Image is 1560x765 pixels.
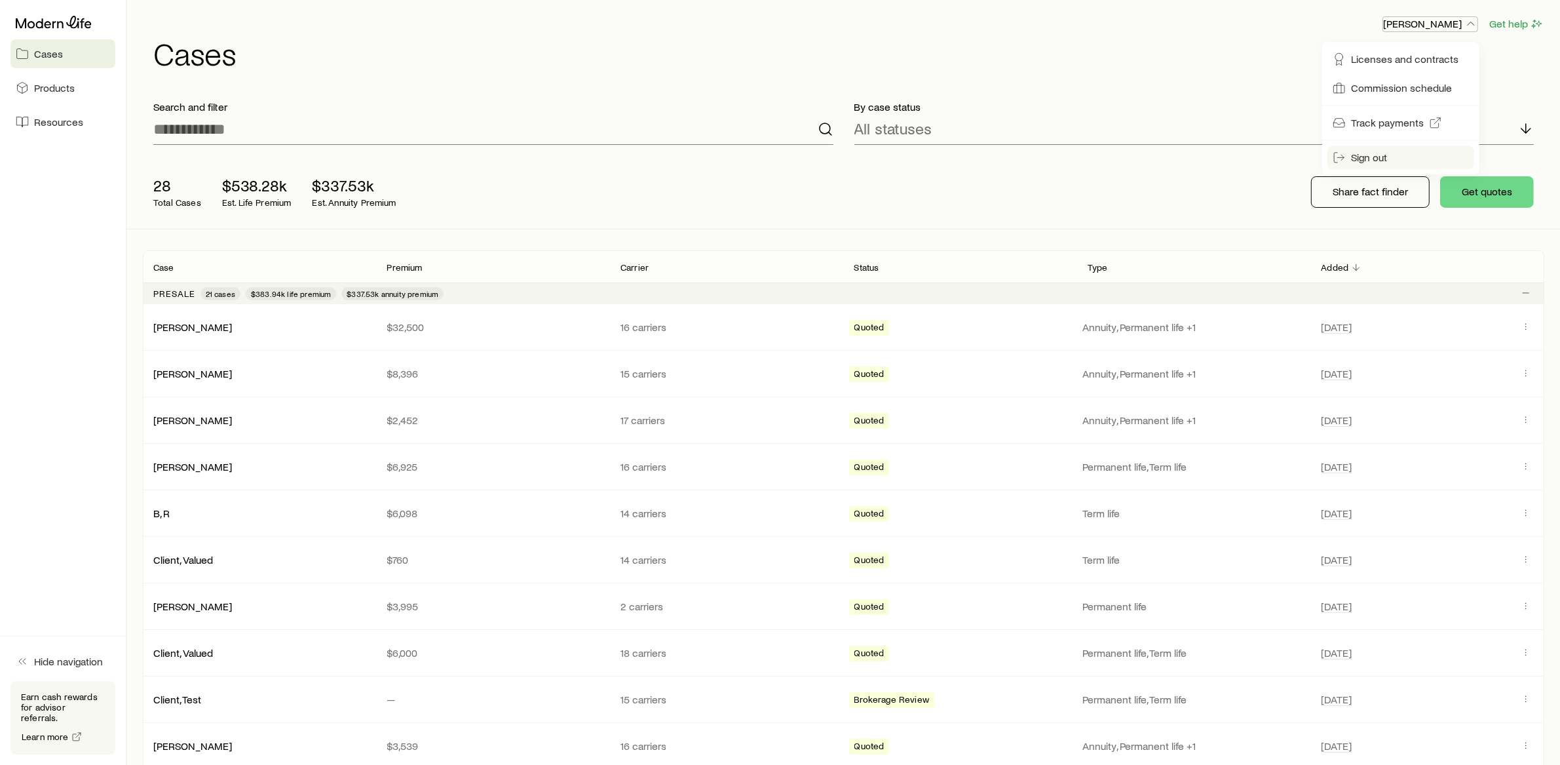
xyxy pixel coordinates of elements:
[153,507,170,519] a: B, R
[34,47,63,60] span: Cases
[153,460,232,473] a: [PERSON_NAME]
[313,176,396,195] p: $337.53k
[1082,414,1306,427] p: Annuity, Permanent life +1
[620,460,833,473] p: 16 carriers
[387,321,600,334] p: $32,500
[1489,16,1544,31] button: Get help
[10,647,115,676] button: Hide navigation
[10,73,115,102] a: Products
[854,322,885,336] span: Quoted
[153,739,232,753] div: [PERSON_NAME]
[153,262,174,273] p: Case
[1082,646,1306,659] p: Permanent life, Term life
[22,732,69,741] span: Learn more
[1082,507,1306,520] p: Term life
[620,367,833,380] p: 15 carriers
[153,321,232,334] div: [PERSON_NAME]
[153,553,213,566] a: Client, Valued
[620,553,833,566] p: 14 carriers
[1082,693,1306,706] p: Permanent life, Term life
[153,197,201,208] p: Total Cases
[153,414,232,426] a: [PERSON_NAME]
[1322,693,1352,706] span: [DATE]
[1082,739,1306,753] p: Annuity, Permanent life +1
[153,37,1544,69] h1: Cases
[222,176,292,195] p: $538.28k
[347,288,438,299] span: $337.53k annuity premium
[1322,321,1352,334] span: [DATE]
[1327,47,1474,71] a: Licenses and contracts
[1311,176,1430,208] button: Share fact finder
[620,693,833,706] p: 15 carriers
[153,100,833,113] p: Search and filter
[854,368,885,382] span: Quoted
[1322,414,1352,427] span: [DATE]
[387,367,600,380] p: $8,396
[10,681,115,755] div: Earn cash rewards for advisor referrals.Learn more
[153,414,232,427] div: [PERSON_NAME]
[854,415,885,429] span: Quoted
[1351,116,1424,129] span: Track payments
[222,197,292,208] p: Est. Life Premium
[153,693,201,707] div: Client, Test
[1088,262,1108,273] p: Type
[153,600,232,612] a: [PERSON_NAME]
[1351,52,1458,66] span: Licenses and contracts
[1322,553,1352,566] span: [DATE]
[1082,553,1306,566] p: Term life
[854,461,885,475] span: Quoted
[620,739,833,753] p: 16 carriers
[1383,17,1477,30] p: [PERSON_NAME]
[620,321,833,334] p: 16 carriers
[387,646,600,659] p: $6,000
[153,693,201,705] a: Client, Test
[854,508,885,522] span: Quoted
[1440,176,1534,208] button: Get quotes
[387,262,423,273] p: Premium
[153,176,201,195] p: 28
[1351,151,1387,164] span: Sign out
[1333,185,1408,198] p: Share fact finder
[10,39,115,68] a: Cases
[1322,507,1352,520] span: [DATE]
[1322,460,1352,473] span: [DATE]
[1082,600,1306,613] p: Permanent life
[620,507,833,520] p: 14 carriers
[854,100,1534,113] p: By case status
[387,739,600,753] p: $3,539
[153,739,232,752] a: [PERSON_NAME]
[313,197,396,208] p: Est. Annuity Premium
[153,288,195,299] p: Presale
[387,414,600,427] p: $2,452
[1351,81,1452,94] span: Commission schedule
[387,460,600,473] p: $6,925
[387,600,600,613] p: $3,995
[387,553,600,566] p: $760
[1322,367,1352,380] span: [DATE]
[854,694,930,708] span: Brokerage Review
[1082,460,1306,473] p: Permanent life, Term life
[620,646,833,659] p: 18 carriers
[153,600,232,614] div: [PERSON_NAME]
[620,414,833,427] p: 17 carriers
[1327,111,1474,134] a: Track payments
[854,555,885,568] span: Quoted
[1082,321,1306,334] p: Annuity, Permanent life +1
[1382,16,1478,32] button: [PERSON_NAME]
[251,288,331,299] span: $383.94k life premium
[1322,646,1352,659] span: [DATE]
[34,81,75,94] span: Products
[620,262,649,273] p: Carrier
[854,741,885,755] span: Quoted
[1327,146,1474,169] button: Sign out
[153,321,232,333] a: [PERSON_NAME]
[153,507,170,520] div: B, R
[854,119,932,138] p: All statuses
[387,507,600,520] p: $6,098
[387,693,600,706] p: —
[34,115,83,128] span: Resources
[1082,367,1306,380] p: Annuity, Permanent life +1
[1327,76,1474,100] a: Commission schedule
[153,367,232,380] a: [PERSON_NAME]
